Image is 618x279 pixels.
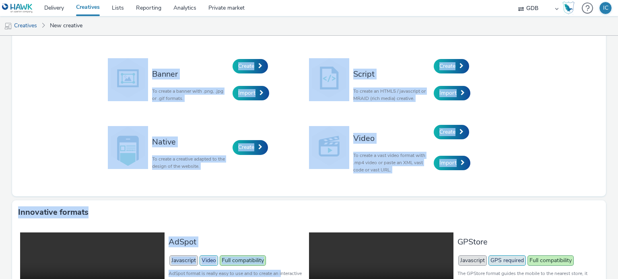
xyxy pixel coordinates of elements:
[353,69,430,79] h3: Script
[434,86,470,100] a: Import
[439,128,455,136] span: Create
[238,89,255,97] span: Import
[2,3,33,13] img: undefined Logo
[562,2,575,14] img: Hawk Academy
[353,88,430,102] p: To create an HTML5 / javascript or MRAID (rich media) creative.
[220,255,266,266] span: Full compatibility
[434,156,470,170] a: Import
[488,255,526,266] span: GPS required
[353,152,430,173] p: To create a vast video format with .mp4 video or paste an XML vast code or vast URL.
[434,59,469,73] a: Create
[46,16,87,35] a: New creative
[18,206,89,218] h3: Innovative formats
[458,255,487,266] span: Javascript
[169,255,198,266] span: Javascript
[439,89,457,97] span: Import
[233,140,268,155] a: Create
[353,133,430,144] h3: Video
[439,62,455,70] span: Create
[309,58,349,98] img: code.svg
[603,2,608,14] div: IC
[169,236,305,247] h3: AdSpot
[4,22,12,30] img: mobile
[233,86,269,100] a: Import
[233,59,268,73] a: Create
[309,126,349,166] img: video.svg
[238,143,254,151] span: Create
[527,255,574,266] span: Full compatibility
[238,62,254,70] span: Create
[434,125,469,139] a: Create
[562,2,578,14] a: Hawk Academy
[108,58,148,98] img: banner.svg
[152,136,229,147] h3: Native
[439,159,457,167] span: Import
[200,255,218,266] span: Video
[457,236,594,247] h3: GPStore
[108,126,148,166] img: native.svg
[152,69,229,79] h3: Banner
[152,88,229,102] p: To create a banner with .png, .jpg or .gif formats.
[152,155,229,170] p: To create a creative adapted to the design of the website.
